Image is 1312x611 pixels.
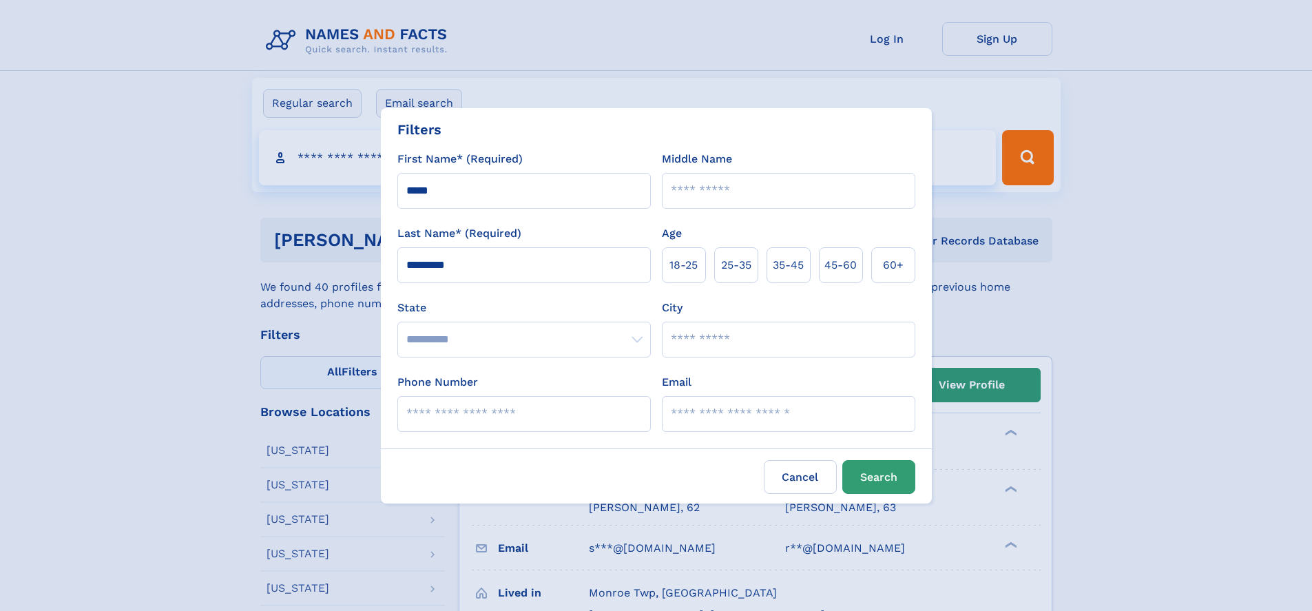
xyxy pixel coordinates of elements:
[662,225,682,242] label: Age
[397,225,521,242] label: Last Name* (Required)
[662,300,683,316] label: City
[842,460,915,494] button: Search
[824,257,857,273] span: 45‑60
[773,257,804,273] span: 35‑45
[397,374,478,391] label: Phone Number
[721,257,751,273] span: 25‑35
[662,374,691,391] label: Email
[397,119,441,140] div: Filters
[397,300,651,316] label: State
[397,151,523,167] label: First Name* (Required)
[662,151,732,167] label: Middle Name
[669,257,698,273] span: 18‑25
[883,257,904,273] span: 60+
[764,460,837,494] label: Cancel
